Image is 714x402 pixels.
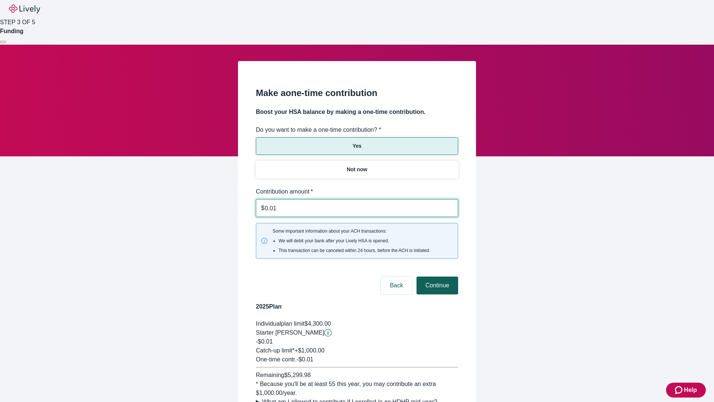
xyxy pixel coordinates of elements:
[256,125,381,134] label: Do you want to make a one-time contribution? *
[256,320,305,327] span: Individual plan limit
[305,320,331,327] span: $4,300.00
[296,356,313,363] span: - $0.01
[256,161,458,178] button: Not now
[666,383,706,398] button: Zendesk support iconHelp
[256,302,458,311] h4: 2025 Plan
[256,338,273,345] span: -$0.01
[256,372,284,378] span: Remaining
[256,356,296,363] span: One-time contr.
[279,247,430,254] li: This transaction can be canceled within 24 hours, before the ACH is initiated.
[324,329,332,336] button: Lively will contribute $0.01 to establish your account
[256,347,295,354] span: Catch-up limit*
[256,380,458,398] div: * Because you'll be at least 55 this year, you may contribute an extra $1,000.00 /year.
[256,329,324,336] span: Starter [PERSON_NAME]
[256,86,458,100] h2: Make a one-time contribution
[353,142,361,150] p: Yes
[273,228,430,254] span: Some important information about your ACH transactions:
[261,204,264,213] p: $
[684,386,697,395] span: Help
[256,108,458,117] h4: Boost your HSA balance by making a one-time contribution.
[347,166,367,173] p: Not now
[256,187,313,196] label: Contribution amount
[416,277,458,294] button: Continue
[381,277,412,294] button: Back
[9,4,40,13] img: Lively
[265,201,458,216] input: $0.00
[295,347,325,354] span: + $1,000.00
[279,237,430,244] li: We will debit your bank after your Lively HSA is opened.
[324,329,332,336] svg: Starter penny details
[284,372,311,378] span: $5,299.98
[675,386,684,395] svg: Zendesk support icon
[256,137,458,155] button: Yes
